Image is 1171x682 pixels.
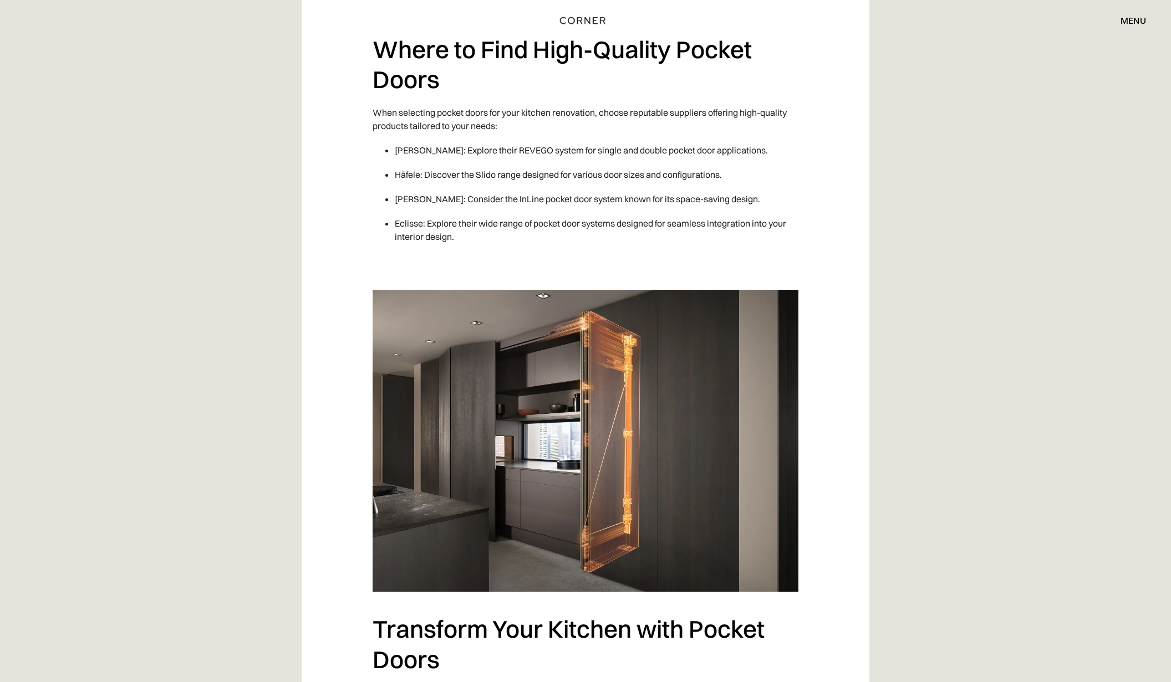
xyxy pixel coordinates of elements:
a: home [534,13,637,28]
li: [PERSON_NAME]: Explore their REVEGO system for single and double pocket door applications. [395,138,798,162]
h2: Transform Your Kitchen with Pocket Doors [373,614,798,674]
li: Häfele: Discover the Slido range designed for various door sizes and configurations. [395,162,798,187]
div: menu [1109,11,1146,30]
div: menu [1121,16,1146,25]
li: Eclisse: Explore their wide range of pocket door systems designed for seamless integration into y... [395,211,798,249]
h2: ‍ Where to Find High-Quality Pocket Doors [373,4,798,95]
li: [PERSON_NAME]: Consider the InLine pocket door system known for its space-saving design. [395,187,798,211]
p: ‍ [373,254,798,279]
p: When selecting pocket doors for your kitchen renovation, choose reputable suppliers offering high... [373,100,798,138]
